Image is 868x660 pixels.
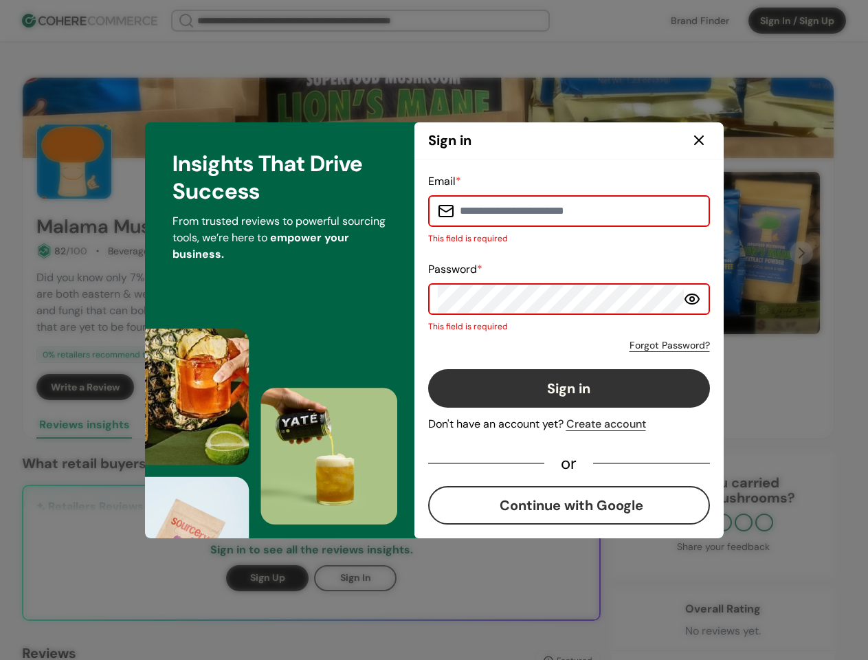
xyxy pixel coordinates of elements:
span: empower your business. [173,230,349,261]
h2: Sign in [428,130,471,151]
label: Password [428,262,482,276]
p: This field is required [428,320,710,333]
button: Continue with Google [428,486,710,525]
div: Don't have an account yet? [428,416,710,432]
p: From trusted reviews to powerful sourcing tools, we’re here to [173,213,387,263]
label: Email [428,174,461,188]
div: or [544,457,593,470]
div: Create account [566,416,646,432]
a: Forgot Password? [630,338,710,353]
button: Sign in [428,369,710,408]
p: This field is required [428,232,710,245]
h3: Insights That Drive Success [173,150,387,205]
